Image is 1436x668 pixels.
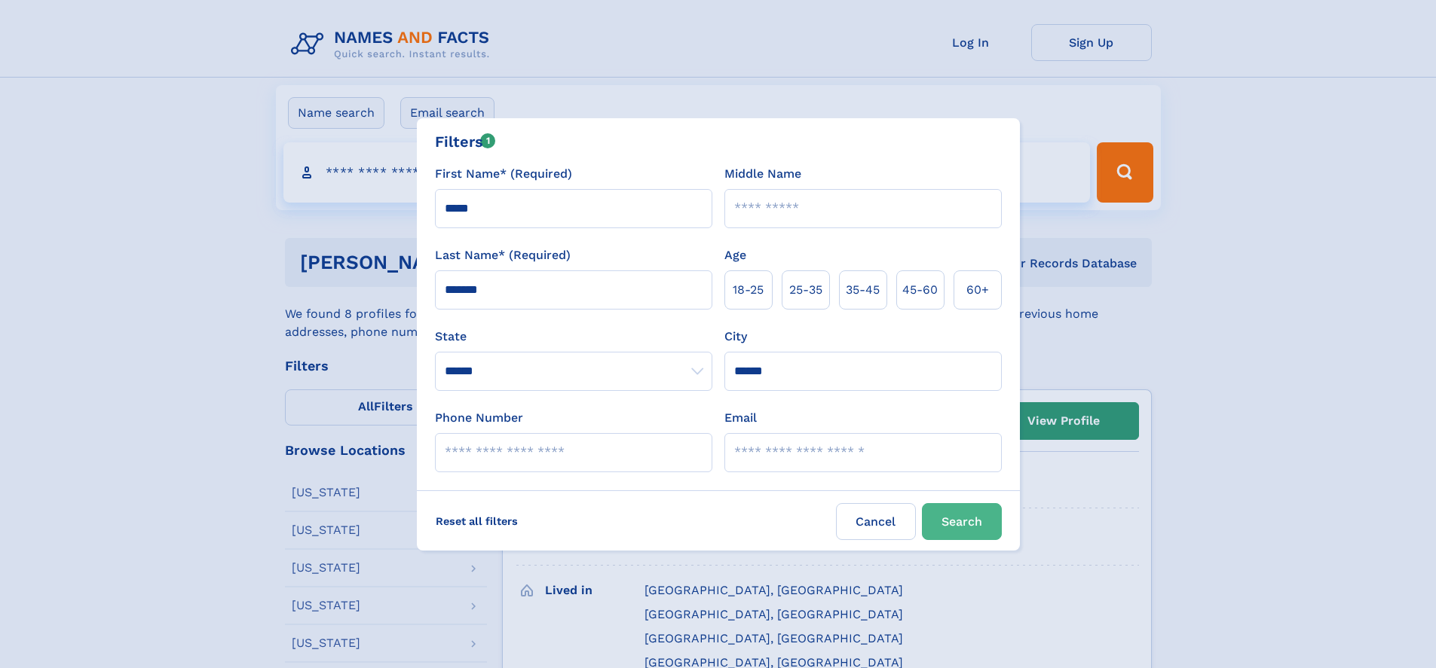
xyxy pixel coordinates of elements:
button: Search [922,503,1002,540]
label: Last Name* (Required) [435,246,571,264]
span: 25‑35 [789,281,822,299]
span: 18‑25 [733,281,764,299]
label: Email [724,409,757,427]
span: 45‑60 [902,281,938,299]
label: Cancel [836,503,916,540]
label: State [435,328,712,346]
label: Age [724,246,746,264]
label: Middle Name [724,165,801,183]
div: Filters [435,130,496,153]
span: 60+ [966,281,989,299]
label: First Name* (Required) [435,165,572,183]
label: City [724,328,747,346]
label: Phone Number [435,409,523,427]
label: Reset all filters [426,503,528,539]
span: 35‑45 [846,281,880,299]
